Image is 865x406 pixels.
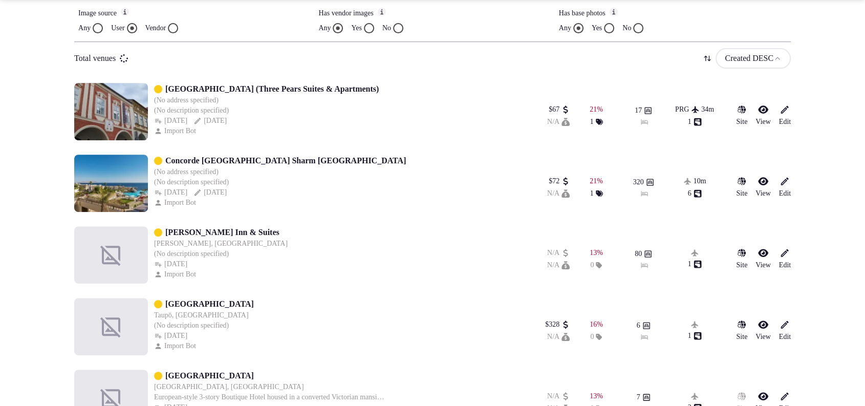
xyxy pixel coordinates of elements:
[154,116,187,126] button: [DATE]
[590,117,603,127] button: 1
[590,248,603,258] div: 13 %
[74,155,148,212] img: Featured image for Concorde El Salam Hotel Sharm El Shiekh
[193,187,227,198] button: [DATE]
[547,117,570,127] button: N/A
[622,23,631,33] label: No
[165,226,279,239] a: [PERSON_NAME] Inn & Suites
[736,176,747,199] a: Site
[154,239,288,249] button: [PERSON_NAME], [GEOGRAPHIC_DATA]
[590,260,594,270] span: 0
[590,391,603,401] div: 13 %
[701,104,714,115] div: 34 m
[592,23,602,33] label: Yes
[590,176,603,186] div: 21 %
[549,104,570,115] button: $67
[755,248,770,270] a: View
[121,8,129,16] button: Image source
[755,319,770,342] a: View
[78,8,306,19] label: Image source
[736,248,747,270] button: Site
[545,319,570,330] button: $328
[590,332,594,342] span: 0
[154,187,187,198] button: [DATE]
[154,249,288,259] div: (No description specified)
[154,177,387,187] div: (No description specified)
[637,320,651,331] button: 6
[635,105,652,116] button: 17
[165,370,254,382] a: [GEOGRAPHIC_DATA]
[154,259,187,269] button: [DATE]
[165,298,254,310] a: [GEOGRAPHIC_DATA]
[635,249,652,259] button: 80
[688,117,702,127] div: 1
[547,260,570,270] button: N/A
[547,188,570,199] button: N/A
[154,341,198,351] button: Import Bot
[635,249,642,259] span: 80
[378,8,386,16] button: Has vendor images
[637,392,640,402] span: 7
[154,382,304,392] button: [GEOGRAPHIC_DATA], [GEOGRAPHIC_DATA]
[688,259,702,269] button: 1
[610,8,618,16] button: Has base photos
[779,104,791,127] a: Edit
[74,53,116,64] p: Total venues
[736,104,747,127] button: Site
[590,319,603,330] button: 16%
[74,83,148,140] img: Featured image for Hotel U Tri Hrusek (Three Pears Suites & Apartments)
[154,331,187,341] button: [DATE]
[154,320,254,331] div: (No description specified)
[154,167,219,177] button: (No address specified)
[154,269,198,280] button: Import Bot
[688,188,702,199] button: 6
[675,104,699,115] div: PRG
[382,23,391,33] label: No
[635,105,642,116] span: 17
[154,105,379,116] div: (No description specified)
[78,23,91,33] label: Any
[694,176,706,186] div: 10 m
[590,319,603,330] div: 16 %
[154,392,387,402] div: European-style 3-story Boutique Hotel housed in a converted Victorian mansion dating from 1906.
[633,177,654,187] button: 320
[154,126,198,136] button: Import Bot
[590,104,603,115] button: 21%
[318,8,546,19] label: Has vendor images
[701,104,714,115] button: 34m
[154,310,249,320] button: Taupō, [GEOGRAPHIC_DATA]
[549,176,570,186] div: $72
[779,176,791,199] a: Edit
[779,248,791,270] a: Edit
[154,95,219,105] button: (No address specified)
[736,319,747,342] a: Site
[165,155,406,167] a: Concorde [GEOGRAPHIC_DATA] Sharm [GEOGRAPHIC_DATA]
[145,23,166,33] label: Vendor
[688,331,702,341] button: 1
[165,83,379,95] a: [GEOGRAPHIC_DATA] (Three Pears Suites & Apartments)
[547,248,570,258] div: N/A
[779,319,791,342] a: Edit
[351,23,361,33] label: Yes
[547,391,570,401] button: N/A
[154,198,198,208] button: Import Bot
[590,188,603,199] button: 1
